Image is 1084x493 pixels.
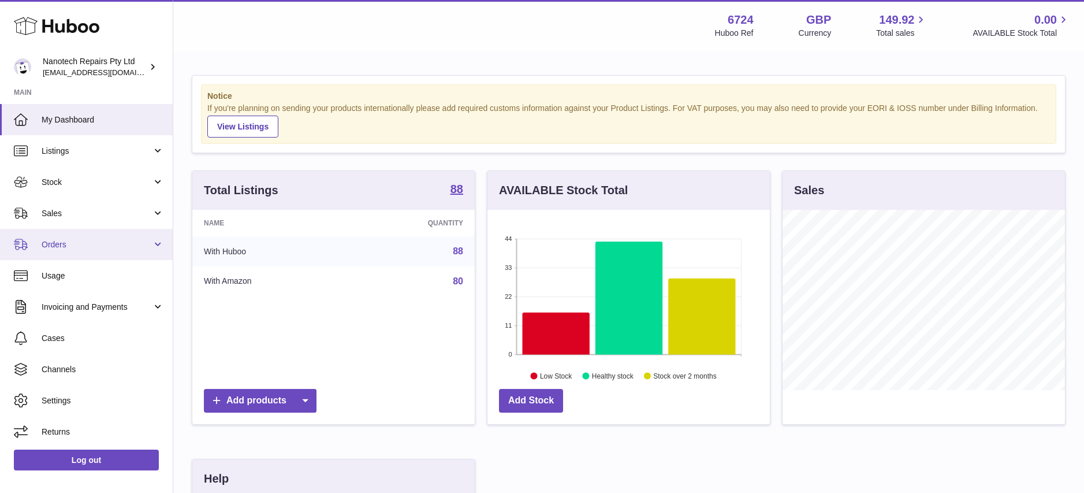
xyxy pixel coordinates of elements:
text: 11 [505,322,512,329]
a: View Listings [207,116,278,138]
span: 0.00 [1034,12,1057,28]
a: 0.00 AVAILABLE Stock Total [973,12,1070,39]
a: 149.92 Total sales [876,12,927,39]
a: Add products [204,389,316,413]
strong: 6724 [728,12,754,28]
span: Usage [42,270,164,281]
div: Nanotech Repairs Pty Ltd [43,56,147,78]
span: My Dashboard [42,114,164,125]
span: Returns [42,427,164,438]
text: 0 [508,351,512,358]
span: [EMAIL_ADDRESS][DOMAIN_NAME] [43,68,170,77]
text: 22 [505,293,512,300]
span: AVAILABLE Stock Total [973,28,1070,39]
span: Channels [42,364,164,375]
span: Sales [42,208,152,219]
h3: Sales [794,183,824,198]
text: Stock over 2 months [653,372,716,380]
span: Orders [42,239,152,250]
text: Healthy stock [592,372,634,380]
span: Total sales [876,28,927,39]
img: info@nanotechrepairs.com [14,58,31,76]
div: Currency [799,28,832,39]
a: 88 [453,246,463,256]
h3: Help [204,471,229,487]
a: Log out [14,450,159,470]
div: Huboo Ref [715,28,754,39]
td: With Huboo [192,236,347,266]
a: 88 [450,183,463,197]
strong: GBP [806,12,831,28]
text: 44 [505,235,512,242]
span: Stock [42,177,152,188]
text: Low Stock [540,372,572,380]
h3: Total Listings [204,183,278,198]
span: Settings [42,395,164,406]
th: Name [192,210,347,236]
span: 149.92 [879,12,914,28]
strong: Notice [207,91,1050,102]
strong: 88 [450,183,463,195]
span: Invoicing and Payments [42,302,152,313]
div: If you're planning on sending your products internationally please add required customs informati... [207,103,1050,138]
span: Cases [42,333,164,344]
text: 33 [505,264,512,271]
a: 80 [453,276,463,286]
span: Listings [42,146,152,157]
h3: AVAILABLE Stock Total [499,183,628,198]
td: With Amazon [192,266,347,296]
a: Add Stock [499,389,563,413]
th: Quantity [347,210,475,236]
